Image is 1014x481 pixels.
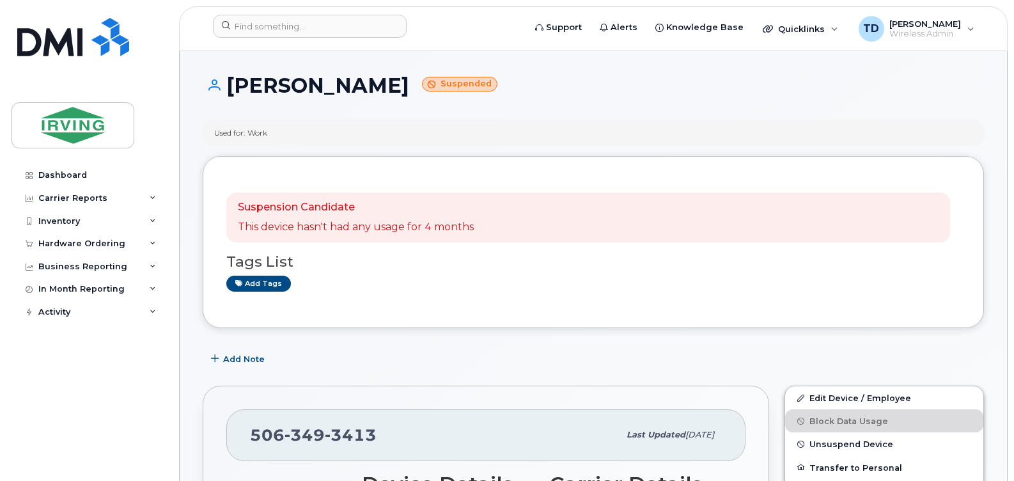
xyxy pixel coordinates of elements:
[226,254,960,270] h3: Tags List
[785,456,983,479] button: Transfer to Personal
[685,430,714,439] span: [DATE]
[203,347,276,370] button: Add Note
[238,220,474,235] p: This device hasn't had any usage for 4 months
[785,432,983,455] button: Unsuspend Device
[250,425,377,445] span: 506
[325,425,377,445] span: 3413
[226,276,291,292] a: Add tags
[203,74,984,97] h1: [PERSON_NAME]
[785,409,983,432] button: Block Data Usage
[238,200,474,215] p: Suspension Candidate
[809,439,893,449] span: Unsuspend Device
[214,127,267,138] div: Used for: Work
[627,430,685,439] span: Last updated
[422,77,497,91] small: Suspended
[785,386,983,409] a: Edit Device / Employee
[223,353,265,365] span: Add Note
[285,425,325,445] span: 349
